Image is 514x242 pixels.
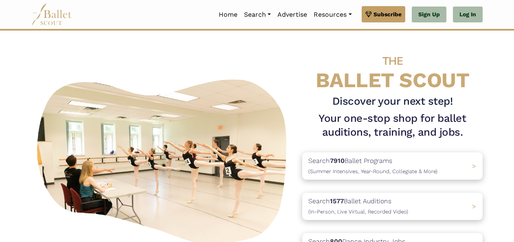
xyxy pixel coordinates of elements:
a: Search [241,6,274,23]
a: Search7910Ballet Programs(Summer Intensives, Year-Round, Collegiate & More)> [302,152,483,180]
span: > [472,162,476,170]
span: Subscribe [373,10,402,19]
a: Sign Up [412,7,446,23]
a: Subscribe [362,6,405,22]
b: 7910 [330,157,345,165]
p: Search Ballet Programs [308,156,437,176]
b: 1577 [330,197,344,205]
h1: Your one-stop shop for ballet auditions, training, and jobs. [302,112,483,139]
a: Search1577Ballet Auditions(In-Person, Live Virtual, Recorded Video) > [302,193,483,220]
a: Log In [453,7,483,23]
span: > [472,202,476,210]
a: Resources [310,6,355,23]
h3: Discover your next step! [302,95,483,108]
span: THE [382,54,403,68]
p: Search Ballet Auditions [308,196,408,217]
a: Home [215,6,241,23]
a: Advertise [274,6,310,23]
img: gem.svg [365,10,372,19]
span: (Summer Intensives, Year-Round, Collegiate & More) [308,168,437,174]
span: (In-Person, Live Virtual, Recorded Video) [308,209,408,215]
h4: BALLET SCOUT [302,47,483,91]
